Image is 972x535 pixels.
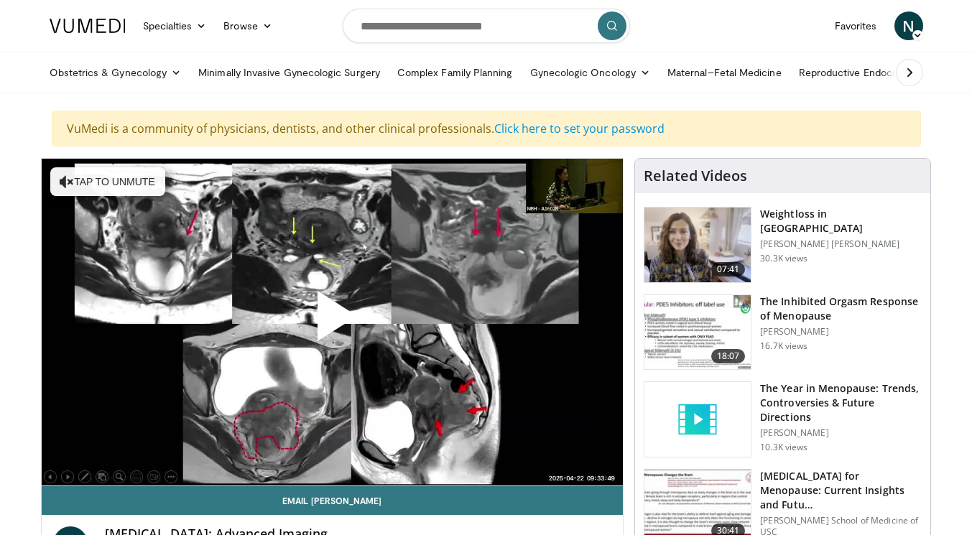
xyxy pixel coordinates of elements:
[644,208,751,282] img: 9983fed1-7565-45be-8934-aef1103ce6e2.150x105_q85_crop-smart_upscale.jpg
[203,251,461,392] button: Play Video
[760,427,922,439] p: [PERSON_NAME]
[760,294,922,323] h3: The Inhibited Orgasm Response of Menopause
[760,253,807,264] p: 30.3K views
[42,159,624,486] video-js: Video Player
[644,382,751,457] img: video_placeholder_short.svg
[760,326,922,338] p: [PERSON_NAME]
[659,58,790,87] a: Maternal–Fetal Medicine
[760,340,807,352] p: 16.7K views
[711,349,746,363] span: 18:07
[134,11,216,40] a: Specialties
[41,58,190,87] a: Obstetrics & Gynecology
[760,442,807,453] p: 10.3K views
[343,9,630,43] input: Search topics, interventions
[522,58,659,87] a: Gynecologic Oncology
[52,111,921,146] div: VuMedi is a community of physicians, dentists, and other clinical professionals.
[826,11,886,40] a: Favorites
[760,469,922,512] h3: [MEDICAL_DATA] for Menopause: Current Insights and Futu…
[760,381,922,424] h3: The Year in Menopause: Trends, Controversies & Future Directions
[644,381,922,457] a: The Year in Menopause: Trends, Controversies & Future Directions [PERSON_NAME] 10.3K views
[190,58,389,87] a: Minimally Invasive Gynecologic Surgery
[644,207,922,283] a: 07:41 Weightloss in [GEOGRAPHIC_DATA] [PERSON_NAME] [PERSON_NAME] 30.3K views
[711,262,746,276] span: 07:41
[42,486,624,515] a: Email [PERSON_NAME]
[760,207,922,236] h3: Weightloss in [GEOGRAPHIC_DATA]
[50,19,126,33] img: VuMedi Logo
[644,167,747,185] h4: Related Videos
[50,167,165,196] button: Tap to unmute
[644,295,751,370] img: 283c0f17-5e2d-42ba-a87c-168d447cdba4.150x105_q85_crop-smart_upscale.jpg
[894,11,923,40] a: N
[215,11,281,40] a: Browse
[760,238,922,250] p: [PERSON_NAME] [PERSON_NAME]
[389,58,522,87] a: Complex Family Planning
[644,294,922,371] a: 18:07 The Inhibited Orgasm Response of Menopause [PERSON_NAME] 16.7K views
[494,121,665,136] a: Click here to set your password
